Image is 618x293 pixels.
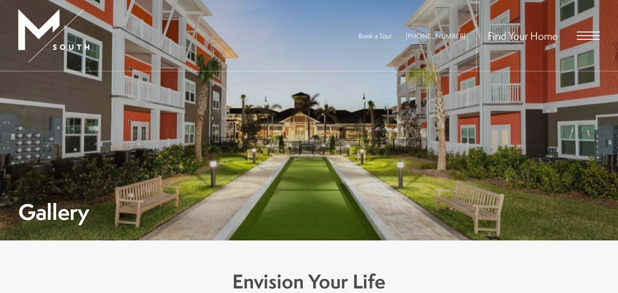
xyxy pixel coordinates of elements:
a: Book a Tour [359,31,392,41]
span: [PHONE_NUMBER] [406,31,465,41]
img: MSouth [18,9,89,62]
a: Find Your Home [488,28,558,43]
h1: Gallery [18,202,89,222]
a: Call Us at 813-570-8014 [406,31,465,41]
button: Open Menu [577,32,600,40]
